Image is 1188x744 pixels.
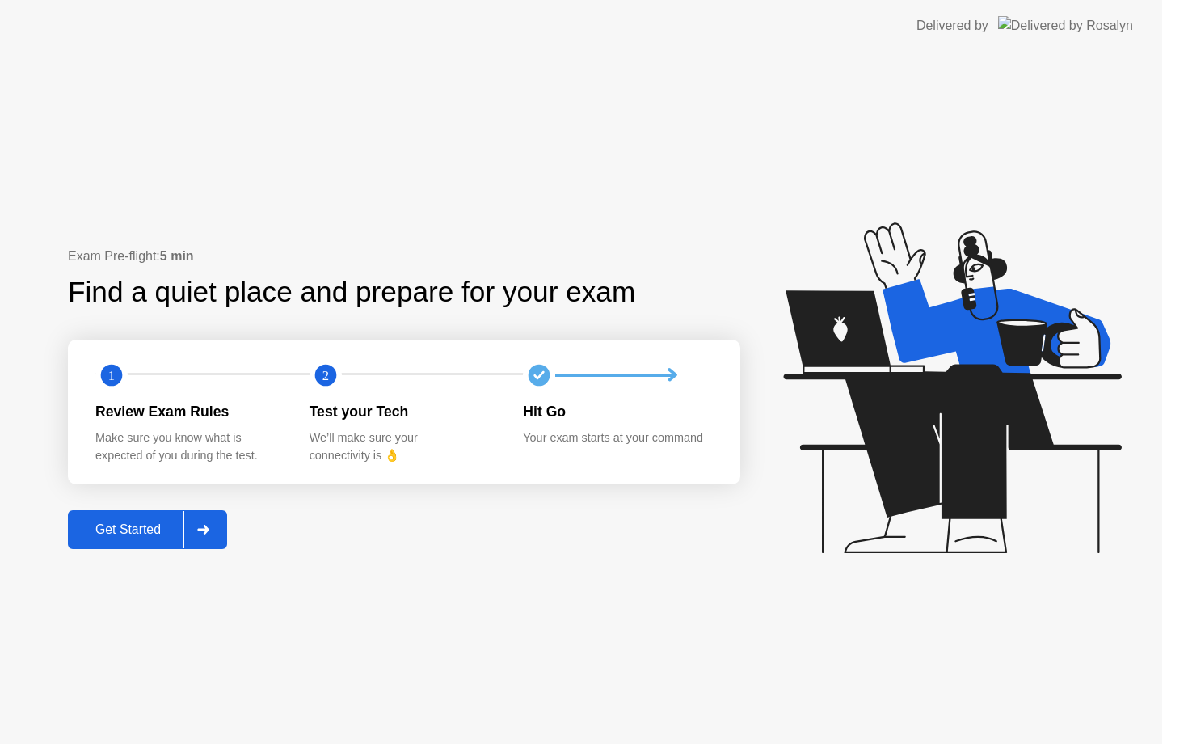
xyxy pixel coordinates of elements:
[310,429,498,464] div: We’ll make sure your connectivity is 👌
[95,401,284,422] div: Review Exam Rules
[916,16,988,36] div: Delivered by
[108,368,115,383] text: 1
[68,271,638,314] div: Find a quiet place and prepare for your exam
[160,249,194,263] b: 5 min
[68,247,740,266] div: Exam Pre-flight:
[523,401,711,422] div: Hit Go
[998,16,1133,35] img: Delivered by Rosalyn
[523,429,711,447] div: Your exam starts at your command
[310,401,498,422] div: Test your Tech
[322,368,329,383] text: 2
[73,522,183,537] div: Get Started
[68,510,227,549] button: Get Started
[95,429,284,464] div: Make sure you know what is expected of you during the test.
